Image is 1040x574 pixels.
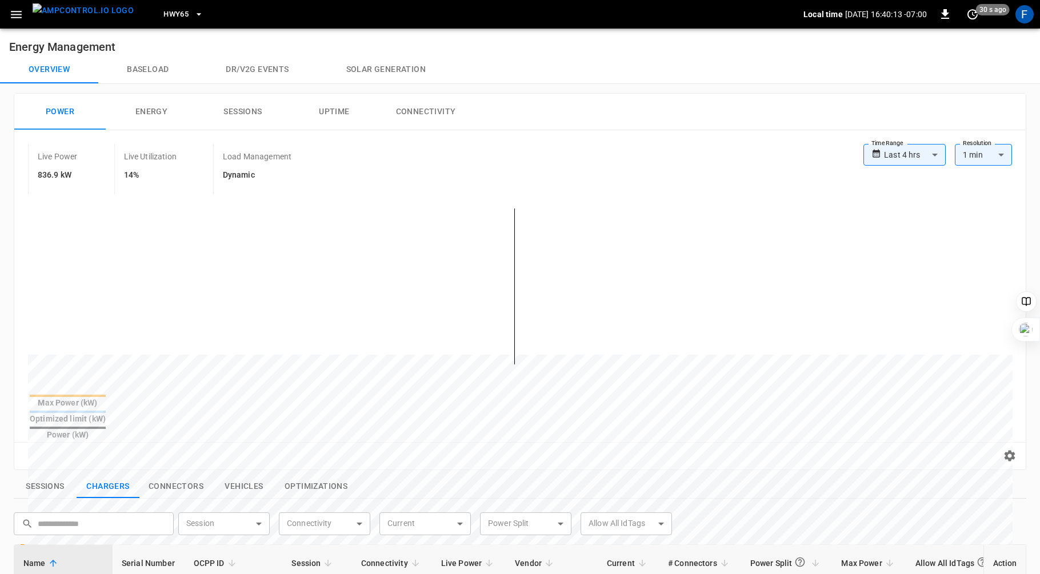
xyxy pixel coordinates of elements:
button: Uptime [289,94,380,130]
span: HWY65 [163,8,189,21]
p: [DATE] 16:40:13 -07:00 [845,9,927,20]
button: Baseload [98,56,197,83]
div: profile-icon [1015,5,1034,23]
span: # Connectors [668,556,732,570]
button: Connectivity [380,94,471,130]
span: Max Power [841,556,897,570]
button: HWY65 [159,3,208,26]
p: Local time [803,9,843,20]
img: ampcontrol.io logo [33,3,134,18]
h6: 836.9 kW [38,169,78,182]
span: Session [291,556,335,570]
span: 30 s ago [976,4,1010,15]
p: Live Utilization [124,151,177,162]
span: Vendor [515,556,557,570]
span: Current [607,556,650,570]
p: Live Power [38,151,78,162]
span: Live Power [441,556,497,570]
label: Time Range [871,139,903,148]
span: Connectivity [361,556,423,570]
button: show latest charge points [77,475,139,499]
button: Dr/V2G events [197,56,317,83]
button: Sessions [197,94,289,130]
h6: 14% [124,169,177,182]
button: show latest connectors [139,475,213,499]
button: Energy [106,94,197,130]
p: Load Management [223,151,291,162]
span: Power Split [750,552,823,574]
h6: Dynamic [223,169,291,182]
span: Name [23,556,61,570]
label: Resolution [963,139,991,148]
span: OCPP ID [194,556,239,570]
button: Solar generation [318,56,454,83]
div: Last 4 hrs [884,144,946,166]
button: show latest vehicles [213,475,275,499]
button: show latest sessions [14,475,77,499]
button: set refresh interval [963,5,982,23]
button: show latest optimizations [275,475,357,499]
button: Power [14,94,106,130]
span: Allow All IdTags [915,552,1005,574]
div: 1 min [955,144,1012,166]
